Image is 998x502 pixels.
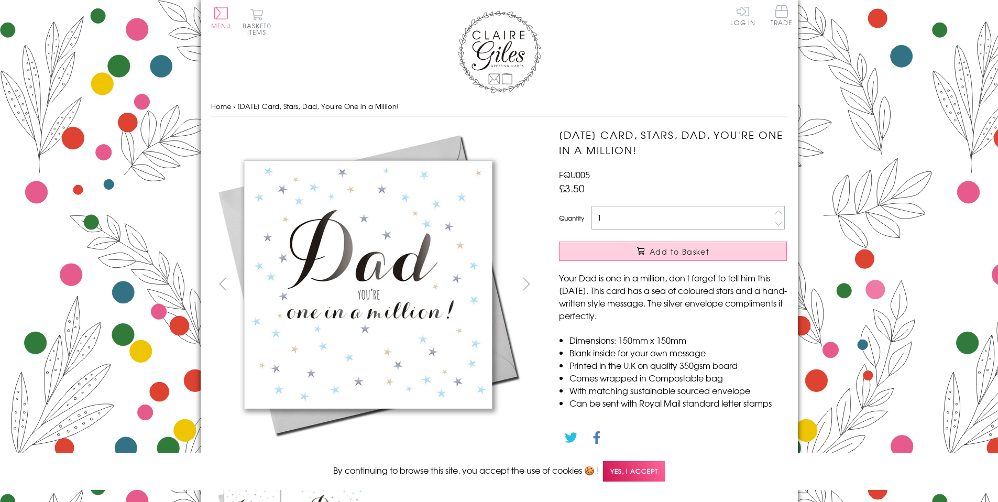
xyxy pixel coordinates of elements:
button: next [514,272,538,296]
span: [DATE] Card, Stars, Dad, You're One in a Million! [237,101,399,111]
li: Comes wrapped in Compostable bag [569,372,787,384]
button: prev [211,272,235,296]
span: Yes, I accept [603,461,665,482]
p: Your Dad is one in a million, don't forget to tell him this [DATE]. This card has a sea of colour... [559,271,787,322]
span: Trade [771,5,793,26]
span: £3.50 [559,181,585,195]
nav: breadcrumbs [211,96,787,117]
img: Father's Day Card, Stars, Dad, You're One in a Million! [211,127,525,442]
span: Add to Basket [650,246,709,257]
label: Quantity [559,213,584,223]
a: Trade [771,5,793,28]
span: 0 items [247,21,271,37]
span: Menu [211,21,232,30]
button: Basket0 items [243,8,271,35]
a: Log In [730,5,755,26]
li: Dimensions: 150mm x 150mm [569,334,787,346]
li: With matching sustainable sourced envelope [569,384,787,397]
li: Can be sent with Royal Mail standard letter stamps [569,397,787,409]
button: Add to Basket [559,242,787,261]
li: Printed in the U.K on quality 350gsm board [569,359,787,372]
button: Menu [211,7,232,29]
span: FQU005 [559,168,590,181]
h1: [DATE] Card, Stars, Dad, You're One in a Million! [559,127,787,158]
img: Claire Giles Greetings Cards [457,10,541,93]
a: Home [211,101,231,111]
li: Blank inside for your own message [569,346,787,359]
span: › [233,101,235,111]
